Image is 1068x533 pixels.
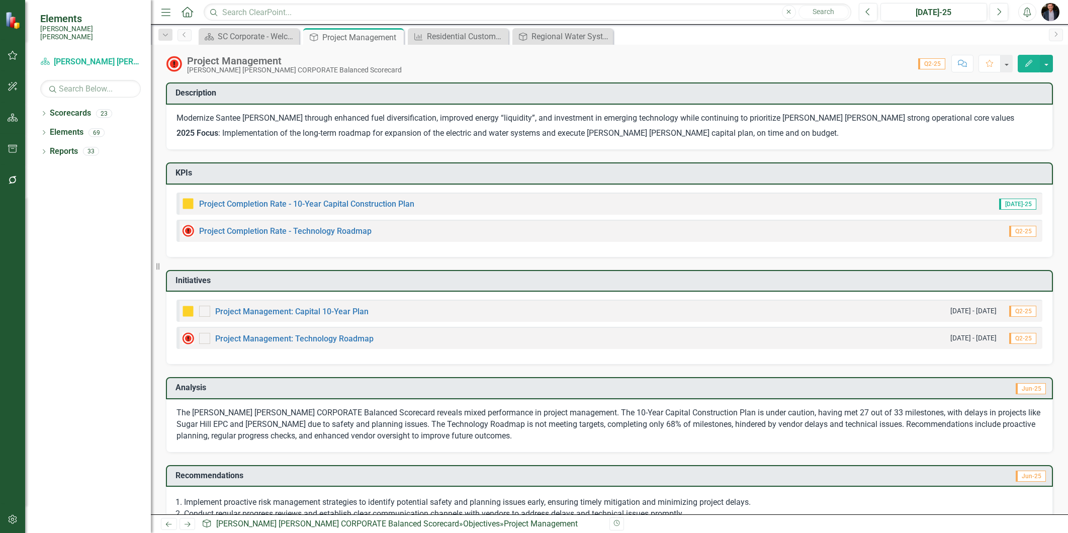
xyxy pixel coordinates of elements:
[176,407,1042,442] p: The [PERSON_NAME] [PERSON_NAME] CORPORATE Balanced Scorecard reveals mixed performance in project...
[175,383,607,392] h3: Analysis
[950,306,997,316] small: [DATE] - [DATE]
[1009,226,1036,237] span: Q2-25
[175,471,773,480] h3: Recommendations
[813,8,834,16] span: Search
[182,305,194,317] img: Caution
[1041,3,1059,21] img: Chris Amodeo
[201,30,297,43] a: SC Corporate - Welcome to ClearPoint
[88,128,105,137] div: 69
[40,80,141,98] input: Search Below...
[182,198,194,210] img: Caution
[199,226,372,236] a: Project Completion Rate - Technology Roadmap
[531,30,610,43] div: Regional Water System (RWS)
[463,519,500,528] a: Objectives
[50,146,78,157] a: Reports
[175,168,1047,177] h3: KPIs
[182,225,194,237] img: Not Meeting Target
[884,7,984,19] div: [DATE]-25
[175,88,1047,98] h3: Description
[918,58,945,69] span: Q2-25
[202,518,602,530] div: » »
[216,519,459,528] a: [PERSON_NAME] [PERSON_NAME] CORPORATE Balanced Scorecard
[182,332,194,344] img: Not Meeting Target
[1009,333,1036,344] span: Q2-25
[50,127,83,138] a: Elements
[166,56,182,72] img: Not Meeting Target
[1009,306,1036,317] span: Q2-25
[5,12,23,29] img: ClearPoint Strategy
[83,147,99,156] div: 33
[322,31,401,44] div: Project Management
[427,30,506,43] div: Residential Customer Survey % Satisfaction​
[1016,383,1046,394] span: Jun-25
[215,307,369,316] a: Project Management: Capital 10-Year Plan
[176,126,1042,139] p: : Implementation of the long-term roadmap for expansion of the electric and water systems and exe...
[187,66,402,74] div: [PERSON_NAME] [PERSON_NAME] CORPORATE Balanced Scorecard
[515,30,610,43] a: Regional Water System (RWS)
[950,333,997,343] small: [DATE] - [DATE]
[50,108,91,119] a: Scorecards
[880,3,987,21] button: [DATE]-25
[218,30,297,43] div: SC Corporate - Welcome to ClearPoint
[175,276,1047,285] h3: Initiatives
[40,56,141,68] a: [PERSON_NAME] [PERSON_NAME] CORPORATE Balanced Scorecard
[215,334,374,343] a: Project Management: Technology Roadmap
[184,497,1042,508] p: Implement proactive risk management strategies to identify potential safety and planning issues e...
[184,508,1042,520] p: Conduct regular progress reviews and establish clear communication channels with vendors to addre...
[187,55,402,66] div: Project Management
[504,519,578,528] div: Project Management
[176,128,218,138] strong: 2025 Focus
[40,13,141,25] span: Elements
[410,30,506,43] a: Residential Customer Survey % Satisfaction​
[199,199,414,209] a: Project Completion Rate - 10-Year Capital Construction Plan
[176,113,1042,126] p: Modernize Santee [PERSON_NAME] through enhanced fuel diversification, improved energy “liquidity”...
[204,4,851,21] input: Search ClearPoint...
[40,25,141,41] small: [PERSON_NAME] [PERSON_NAME]
[999,199,1036,210] span: [DATE]-25
[96,109,112,118] div: 23
[798,5,849,19] button: Search
[1016,471,1046,482] span: Jun-25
